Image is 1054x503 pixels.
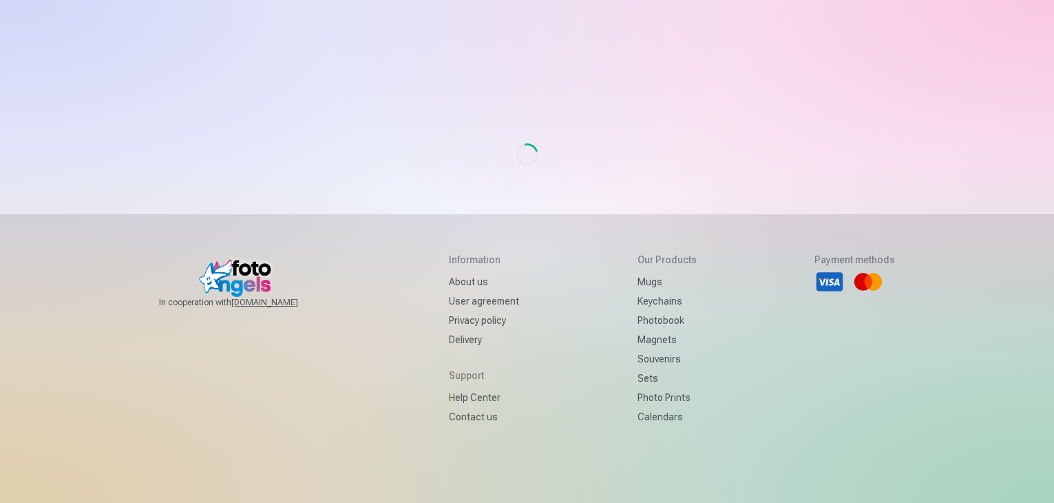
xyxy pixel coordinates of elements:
a: Help Center [449,388,519,407]
a: [DOMAIN_NAME] [231,297,331,308]
h5: Payment methods [814,253,895,267]
a: Contact us [449,407,519,427]
a: User agreement [449,291,519,311]
a: Souvenirs [637,349,697,369]
a: Photo prints [637,388,697,407]
li: Visa [814,267,845,297]
a: Privacy policy [449,311,519,330]
li: Mastercard [853,267,883,297]
a: Photobook [637,311,697,330]
h5: Our products [637,253,697,267]
a: Magnets [637,330,697,349]
a: Mugs [637,272,697,291]
a: Keychains [637,291,697,311]
a: Calendars [637,407,697,427]
span: In cooperation with [159,297,331,308]
a: Delivery [449,330,519,349]
a: About us [449,272,519,291]
a: Sets [637,369,697,388]
h5: Information [449,253,519,267]
h5: Support [449,369,519,382]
